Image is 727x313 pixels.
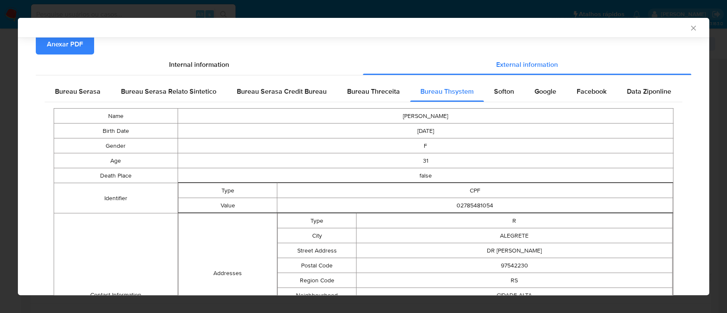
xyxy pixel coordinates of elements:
span: Facebook [577,86,606,96]
td: Street Address [278,243,356,258]
td: RS [356,273,672,288]
td: Birth Date [54,123,178,138]
td: Type [278,213,356,228]
button: Fechar a janela [689,24,697,32]
span: Anexar PDF [47,35,83,54]
td: Region Code [278,273,356,288]
td: Postal Code [278,258,356,273]
td: ALEGRETE [356,228,672,243]
span: Bureau Thsystem [420,86,474,96]
td: R [356,213,672,228]
td: City [278,228,356,243]
div: Detailed external info [45,81,682,102]
div: Detailed info [36,55,691,75]
td: DR [PERSON_NAME] [356,243,672,258]
span: Bureau Threceita [347,86,400,96]
td: false [178,168,673,183]
td: [DATE] [178,123,673,138]
span: Bureau Serasa [55,86,101,96]
td: Name [54,109,178,123]
td: CPF [277,183,673,198]
td: Value [178,198,277,213]
span: Data Ziponline [627,86,671,96]
span: Google [534,86,556,96]
span: Softon [494,86,514,96]
td: Gender [54,138,178,153]
td: Age [54,153,178,168]
span: External information [496,60,558,69]
span: Bureau Serasa Credit Bureau [237,86,327,96]
td: 97542230 [356,258,672,273]
td: [PERSON_NAME] [178,109,673,123]
td: Identifier [54,183,178,213]
span: Bureau Serasa Relato Sintetico [121,86,216,96]
div: closure-recommendation-modal [18,18,709,295]
button: Anexar PDF [36,34,94,55]
span: Internal information [169,60,229,69]
td: CIDADE ALTA [356,288,672,303]
td: F [178,138,673,153]
td: 31 [178,153,673,168]
td: Neighbourhood [278,288,356,303]
td: 02785481054 [277,198,673,213]
td: Death Place [54,168,178,183]
td: Type [178,183,277,198]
